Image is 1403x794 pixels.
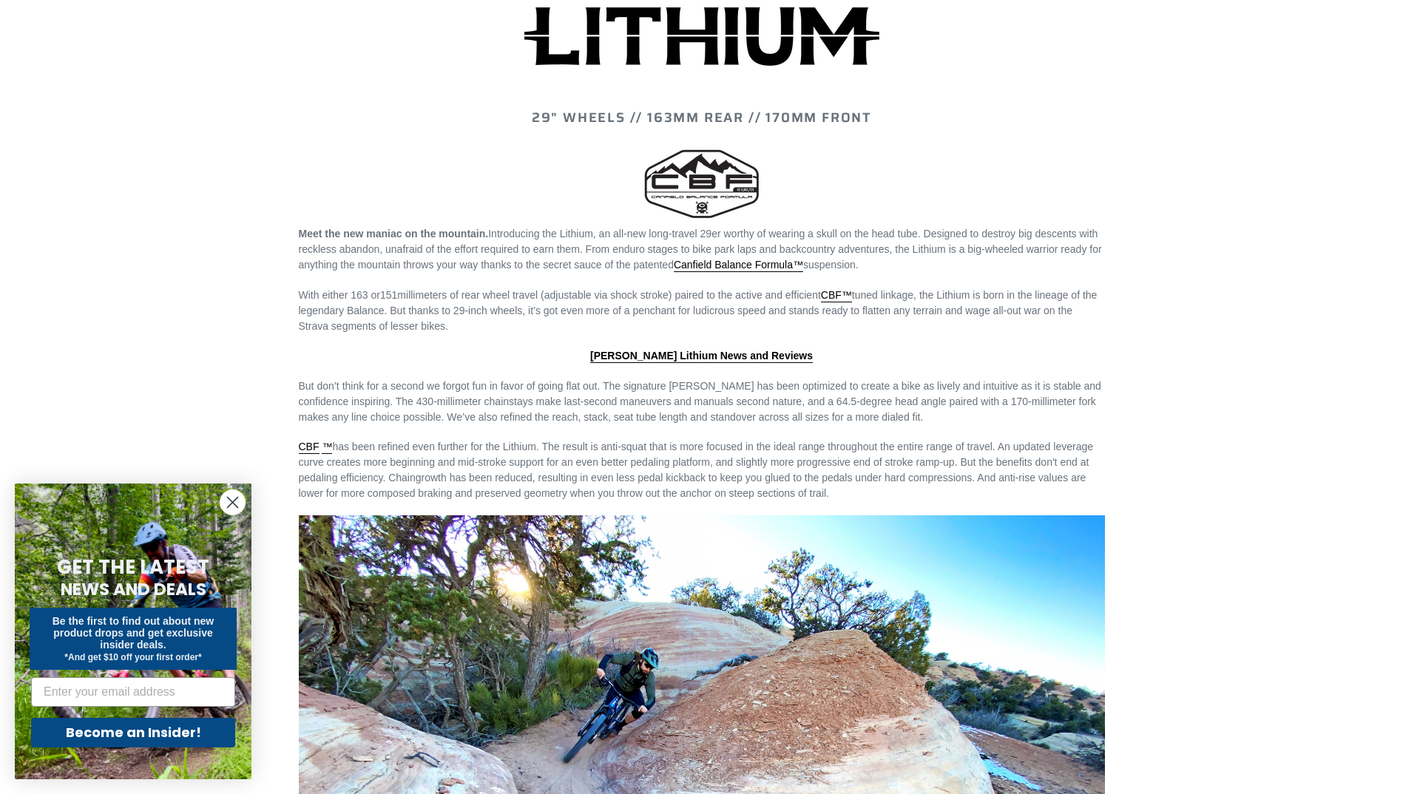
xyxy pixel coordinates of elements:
span: With either 163 or [299,289,381,301]
span: Meet the new maniac on the mountain. [299,228,489,240]
span: GET THE LATEST [57,554,209,580]
a: Canfield Balance Formula™ [674,259,803,272]
a: ™ [322,441,332,454]
span: millimeters of rear wheel travel (adjustable via shock stroke) paired to the active and efficient... [299,289,1098,332]
a: CBF [299,441,320,454]
span: Introducing the Lithium, an all-new long-travel 29er worthy of wearing a skull on the head tube. ... [299,228,1102,272]
span: Be the first to find out about new product drops and get exclusive insider deals. [53,615,214,651]
a: CBF™ [821,289,852,302]
span: has been refined even further for the Lithium. The result is anti-squat that is more focused in t... [299,441,1094,499]
button: Become an Insider! [31,718,235,747]
h2: 29" WHEELS // 163mm REAR // 170mm FRONT [299,110,1105,126]
span: 151 [380,289,397,301]
span: *And get $10 off your first order* [64,652,201,662]
span: But don’t think for a second we forgot fun in favor of going flat out. The signature [PERSON_NAME... [299,380,1101,423]
a: [PERSON_NAME] Lithium News and Reviews [590,350,813,363]
input: Enter your email address [31,677,235,707]
button: Close dialog [220,489,246,515]
span: NEWS AND DEALS [61,577,206,601]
